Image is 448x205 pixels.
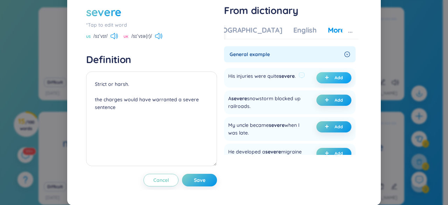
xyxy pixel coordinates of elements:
[86,21,217,29] div: *Tap to edit word
[342,25,358,39] button: ellipsis
[316,72,351,83] button: plus
[344,52,350,57] span: right-circle
[348,30,353,35] span: ellipsis
[194,177,205,184] span: Save
[86,53,217,66] h4: Definition
[124,34,128,40] span: UK
[93,32,107,40] span: /sɪˈvɪr/
[228,121,304,137] div: My uncle became when I was late.
[228,148,304,163] div: He developed a migraine headache.
[86,34,91,40] span: US
[86,4,121,20] div: severe
[269,122,285,128] span: severe
[131,32,152,40] span: /sɪˈvɪə(r)/
[325,151,332,156] span: plus
[316,121,351,132] button: plus
[279,73,295,79] span: severe
[228,95,304,110] div: A snowstorm blocked up railroads.
[316,95,351,106] button: plus
[230,50,342,58] span: General example
[231,95,247,102] span: severe
[153,177,169,184] span: Cancel
[325,75,332,80] span: plus
[86,71,217,166] textarea: Strict or harsh. the charges would have warranted a severe sentence
[335,124,343,130] span: Add
[325,124,332,129] span: plus
[335,151,343,156] span: Add
[316,148,351,159] button: plus
[335,75,343,81] span: Add
[335,97,343,103] span: Add
[293,25,317,35] div: English
[265,149,281,155] span: severe
[205,25,282,35] div: [DEMOGRAPHIC_DATA]
[224,4,358,17] h1: From dictionary
[228,72,296,83] div: His injuries were quite .
[328,25,379,35] div: More examples
[325,98,332,103] span: plus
